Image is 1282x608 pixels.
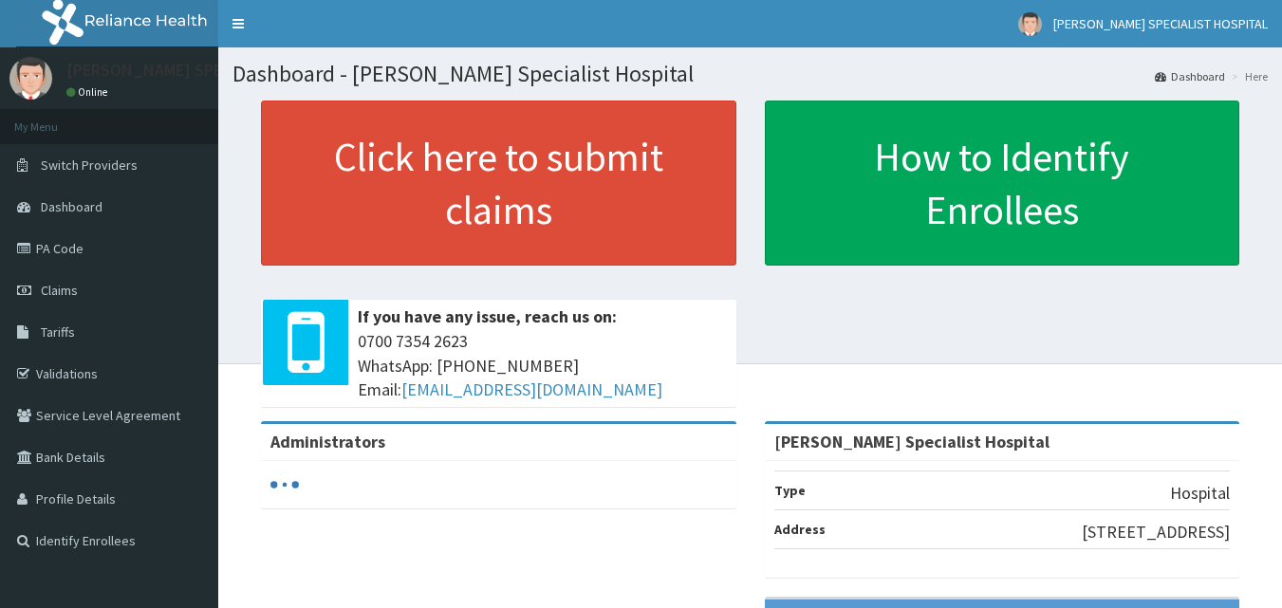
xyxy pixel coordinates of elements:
[1053,15,1268,32] span: [PERSON_NAME] SPECIALIST HOSPITAL
[1170,481,1230,506] p: Hospital
[1227,68,1268,84] li: Here
[774,482,806,499] b: Type
[1018,12,1042,36] img: User Image
[41,323,75,341] span: Tariffs
[774,521,826,538] b: Address
[765,101,1240,266] a: How to Identify Enrollees
[41,282,78,299] span: Claims
[261,101,736,266] a: Click here to submit claims
[270,431,385,452] b: Administrators
[9,57,52,100] img: User Image
[41,157,138,174] span: Switch Providers
[232,62,1268,86] h1: Dashboard - [PERSON_NAME] Specialist Hospital
[1082,520,1230,544] p: [STREET_ADDRESS]
[774,431,1050,452] strong: [PERSON_NAME] Specialist Hospital
[66,85,112,99] a: Online
[358,305,617,327] b: If you have any issue, reach us on:
[41,198,102,215] span: Dashboard
[270,470,299,499] svg: audio-loading
[1155,68,1225,84] a: Dashboard
[401,378,662,400] a: [EMAIL_ADDRESS][DOMAIN_NAME]
[66,62,357,79] p: [PERSON_NAME] SPECIALIST HOSPITAL
[358,329,727,402] span: 0700 7354 2623 WhatsApp: [PHONE_NUMBER] Email:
